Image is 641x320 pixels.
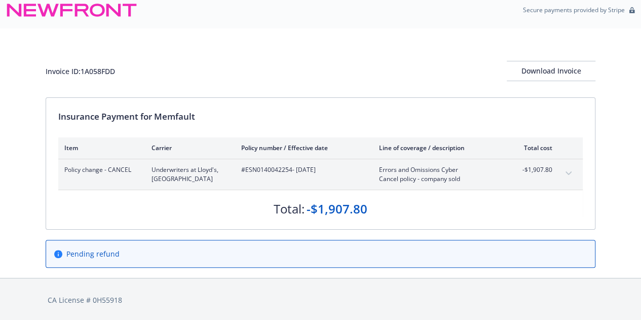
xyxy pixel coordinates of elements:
span: Policy change - CANCEL [64,165,135,174]
div: Total cost [514,144,552,152]
span: Errors and Omissions Cyber [379,165,498,174]
span: -$1,907.80 [514,165,552,174]
div: CA License # 0H55918 [48,295,593,305]
div: Policy number / Effective date [241,144,363,152]
button: Download Invoice [507,61,595,81]
div: Policy change - CANCELUnderwriters at Lloyd's, [GEOGRAPHIC_DATA]#ESN0140042254- [DATE]Errors and ... [58,159,583,190]
span: Cancel policy - company sold [379,174,498,184]
button: expand content [560,165,577,182]
div: -$1,907.80 [307,200,367,218]
div: Insurance Payment for Memfault [58,110,583,123]
div: Line of coverage / description [379,144,498,152]
div: Item [64,144,135,152]
div: Invoice ID: 1A058FDD [46,66,115,77]
p: Secure payments provided by Stripe [523,6,625,14]
div: Carrier [152,144,225,152]
span: Errors and Omissions CyberCancel policy - company sold [379,165,498,184]
span: #ESN0140042254 - [DATE] [241,165,363,174]
span: Pending refund [66,248,120,259]
span: Underwriters at Lloyd's, [GEOGRAPHIC_DATA] [152,165,225,184]
div: Total: [274,200,305,218]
